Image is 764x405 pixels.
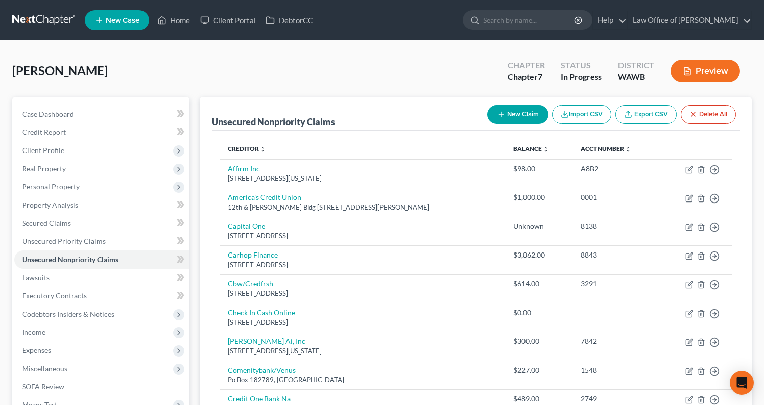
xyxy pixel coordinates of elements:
[543,146,549,153] i: unfold_more
[513,394,565,404] div: $489.00
[228,308,295,317] a: Check In Cash Online
[513,279,565,289] div: $614.00
[228,394,291,403] a: Credit One Bank Na
[593,11,627,29] a: Help
[22,128,66,136] span: Credit Report
[22,164,66,173] span: Real Property
[483,11,576,29] input: Search by name...
[228,231,497,241] div: [STREET_ADDRESS]
[22,291,87,300] span: Executory Contracts
[581,164,652,174] div: A8B2
[22,364,67,373] span: Miscellaneous
[14,196,189,214] a: Property Analysis
[152,11,195,29] a: Home
[228,193,301,201] a: America's Credit Union
[260,146,266,153] i: unfold_more
[14,105,189,123] a: Case Dashboard
[22,310,114,318] span: Codebtors Insiders & Notices
[228,222,265,230] a: Capital One
[625,146,631,153] i: unfold_more
[228,260,497,270] div: [STREET_ADDRESS]
[487,105,548,124] button: New Claim
[228,337,305,345] a: [PERSON_NAME] Ai, Inc
[228,318,497,327] div: [STREET_ADDRESS]
[228,366,296,374] a: Comenitybank/Venus
[22,382,64,391] span: SOFA Review
[12,63,108,78] span: [PERSON_NAME]
[228,250,278,259] a: Carhop Finance
[581,192,652,202] div: 0001
[581,250,652,260] div: 8843
[228,279,273,288] a: Cbw/Credfrsh
[228,202,497,212] div: 12th & [PERSON_NAME] Bldg [STREET_ADDRESS][PERSON_NAME]
[228,289,497,298] div: [STREET_ADDRESS]
[618,71,654,83] div: WAWB
[513,164,565,174] div: $98.00
[561,71,602,83] div: In Progress
[581,394,652,404] div: 2749
[513,192,565,202] div: $1,000.00
[581,279,652,289] div: 3291
[14,287,189,305] a: Executory Contracts
[561,60,602,71] div: Status
[14,378,189,396] a: SOFA Review
[552,105,611,124] button: Import CSV
[681,105,736,124] button: Delete All
[228,375,497,385] div: Po Box 182789, [GEOGRAPHIC_DATA]
[513,145,549,153] a: Balance unfold_more
[106,17,139,24] span: New Case
[628,11,751,29] a: Law Office of [PERSON_NAME]
[22,200,78,209] span: Property Analysis
[508,60,545,71] div: Chapter
[22,255,118,264] span: Unsecured Nonpriority Claims
[513,221,565,231] div: Unknown
[14,269,189,287] a: Lawsuits
[22,237,106,245] span: Unsecured Priority Claims
[22,273,50,282] span: Lawsuits
[22,146,64,155] span: Client Profile
[14,250,189,269] a: Unsecured Nonpriority Claims
[22,346,51,355] span: Expenses
[513,365,565,375] div: $227.00
[22,110,74,118] span: Case Dashboard
[22,182,80,191] span: Personal Property
[195,11,261,29] a: Client Portal
[228,164,260,173] a: Affirm Inc
[212,116,335,128] div: Unsecured Nonpriority Claims
[538,72,542,81] span: 7
[14,214,189,232] a: Secured Claims
[261,11,318,29] a: DebtorCC
[581,336,652,346] div: 7842
[671,60,740,82] button: Preview
[581,365,652,375] div: 1548
[22,219,71,227] span: Secured Claims
[14,232,189,250] a: Unsecured Priority Claims
[228,174,497,183] div: [STREET_ADDRESS][US_STATE]
[581,221,652,231] div: 8138
[581,145,631,153] a: Acct Number unfold_more
[22,328,45,336] span: Income
[513,250,565,260] div: $3,862.00
[618,60,654,71] div: District
[513,336,565,346] div: $300.00
[228,346,497,356] div: [STREET_ADDRESS][US_STATE]
[14,123,189,141] a: Credit Report
[513,308,565,318] div: $0.00
[730,371,754,395] div: Open Intercom Messenger
[615,105,677,124] a: Export CSV
[508,71,545,83] div: Chapter
[228,145,266,153] a: Creditor unfold_more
